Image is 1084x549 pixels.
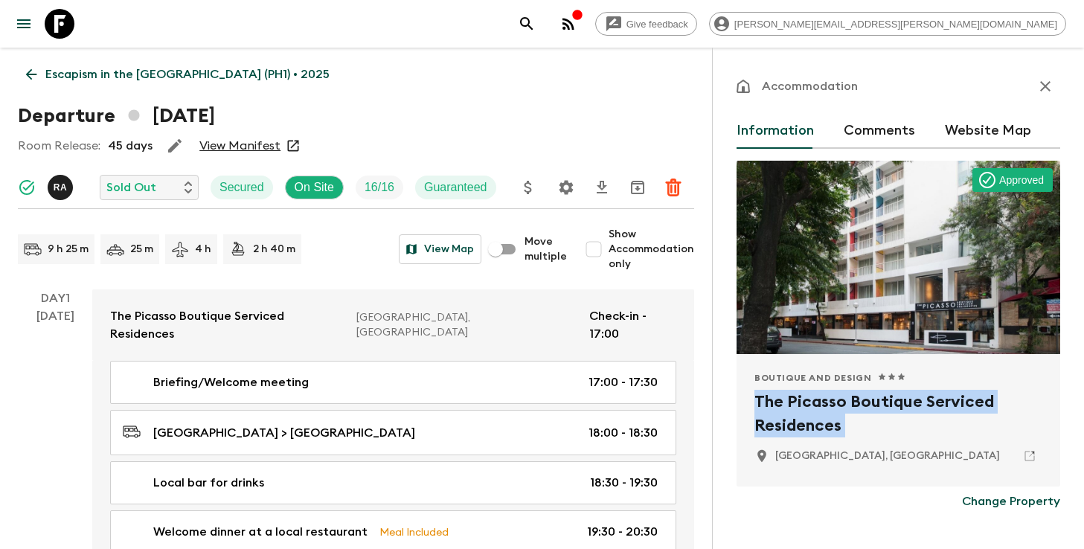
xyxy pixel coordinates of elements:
div: On Site [285,176,344,199]
button: RA [48,175,76,200]
p: 17:00 - 17:30 [588,373,658,391]
button: Change Property [962,487,1060,516]
span: Give feedback [618,19,696,30]
p: 18:00 - 18:30 [588,424,658,442]
p: Welcome dinner at a local restaurant [153,523,368,541]
a: Escapism in the [GEOGRAPHIC_DATA] (PH1) • 2025 [18,60,338,89]
p: 19:30 - 20:30 [587,523,658,541]
a: Give feedback [595,12,697,36]
button: Download CSV [587,173,617,202]
h2: The Picasso Boutique Serviced Residences [754,390,1042,437]
p: Local bar for drinks [153,474,264,492]
p: Change Property [962,492,1060,510]
p: The Picasso Boutique Serviced Residences [110,307,344,343]
div: Photo of The Picasso Boutique Serviced Residences [737,161,1060,354]
p: Escapism in the [GEOGRAPHIC_DATA] (PH1) • 2025 [45,65,330,83]
p: Meal Included [379,524,449,540]
button: menu [9,9,39,39]
p: Sold Out [106,179,156,196]
button: Comments [844,113,915,149]
p: Guaranteed [424,179,487,196]
svg: Synced Successfully [18,179,36,196]
p: Makati, Philippines [775,449,1000,463]
p: Day 1 [18,289,92,307]
a: The Picasso Boutique Serviced Residences[GEOGRAPHIC_DATA], [GEOGRAPHIC_DATA]Check-in - 17:00 [92,289,694,361]
p: 25 m [130,242,153,257]
p: On Site [295,179,334,196]
button: Update Price, Early Bird Discount and Costs [513,173,543,202]
button: Archive (Completed, Cancelled or Unsynced Departures only) [623,173,652,202]
p: 45 days [108,137,153,155]
div: Secured [211,176,273,199]
button: Delete [658,173,688,202]
p: [GEOGRAPHIC_DATA] > [GEOGRAPHIC_DATA] [153,424,415,442]
p: [GEOGRAPHIC_DATA], [GEOGRAPHIC_DATA] [356,310,577,340]
p: Secured [219,179,264,196]
p: Check-in - 17:00 [589,307,676,343]
span: Boutique and Design [754,372,871,384]
div: [PERSON_NAME][EMAIL_ADDRESS][PERSON_NAME][DOMAIN_NAME] [709,12,1066,36]
button: search adventures [512,9,542,39]
p: Approved [999,173,1044,187]
p: Briefing/Welcome meeting [153,373,309,391]
div: Trip Fill [356,176,403,199]
p: 18:30 - 19:30 [590,474,658,492]
p: Room Release: [18,137,100,155]
a: View Manifest [199,138,280,153]
p: 9 h 25 m [48,242,89,257]
span: [PERSON_NAME][EMAIL_ADDRESS][PERSON_NAME][DOMAIN_NAME] [726,19,1065,30]
p: 4 h [195,242,211,257]
button: View Map [399,234,481,264]
h1: Departure [DATE] [18,101,215,131]
p: R A [54,182,68,193]
p: 2 h 40 m [253,242,295,257]
a: [GEOGRAPHIC_DATA] > [GEOGRAPHIC_DATA]18:00 - 18:30 [110,410,676,455]
button: Website Map [945,113,1031,149]
p: 16 / 16 [365,179,394,196]
a: Briefing/Welcome meeting17:00 - 17:30 [110,361,676,404]
p: Accommodation [762,77,858,95]
a: Local bar for drinks18:30 - 19:30 [110,461,676,504]
span: Show Accommodation only [609,227,694,272]
button: Settings [551,173,581,202]
span: Move multiple [525,234,567,264]
span: Rupert Andres [48,179,76,191]
button: Information [737,113,814,149]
